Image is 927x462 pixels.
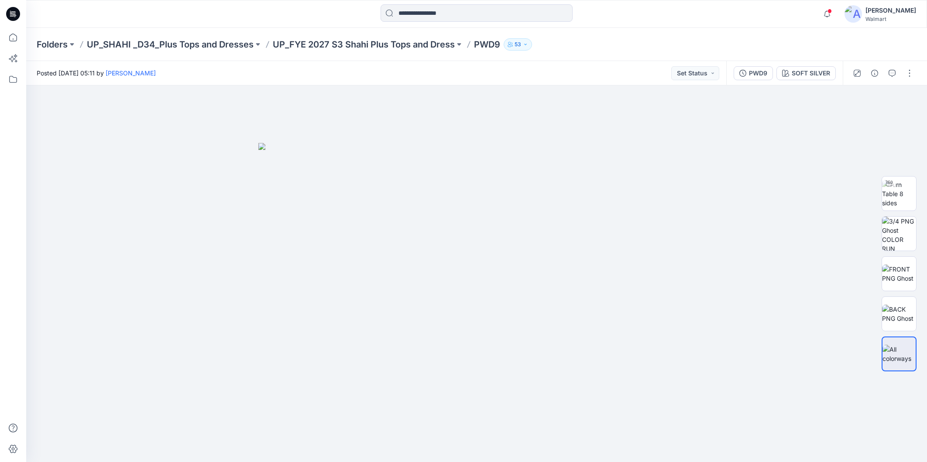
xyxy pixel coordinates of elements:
[504,38,532,51] button: 53
[258,143,695,462] img: eyJhbGciOiJIUzI1NiIsImtpZCI6IjAiLCJzbHQiOiJzZXMiLCJ0eXAiOiJKV1QifQ.eyJkYXRhIjp7InR5cGUiOiJzdG9yYW...
[845,5,862,23] img: avatar
[882,305,916,323] img: BACK PNG Ghost
[792,68,830,78] div: SOFT SILVER
[515,40,521,49] p: 53
[882,265,916,283] img: FRONT PNG Ghost
[37,68,156,78] span: Posted [DATE] 05:11 by
[882,180,916,207] img: Turn Table 8 sides
[474,38,500,51] p: PWD9
[882,345,916,363] img: All colorways
[734,66,773,80] button: PWD9
[273,38,455,51] a: UP_FYE 2027 S3 Shahi Plus Tops and Dress
[87,38,254,51] a: UP_SHAHI _D34_Plus Tops and Dresses
[776,66,836,80] button: SOFT SILVER
[865,16,916,22] div: Walmart
[106,69,156,77] a: [PERSON_NAME]
[749,68,767,78] div: PWD9
[882,217,916,251] img: 3/4 PNG Ghost COLOR RUN
[868,66,882,80] button: Details
[37,38,68,51] a: Folders
[865,5,916,16] div: [PERSON_NAME]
